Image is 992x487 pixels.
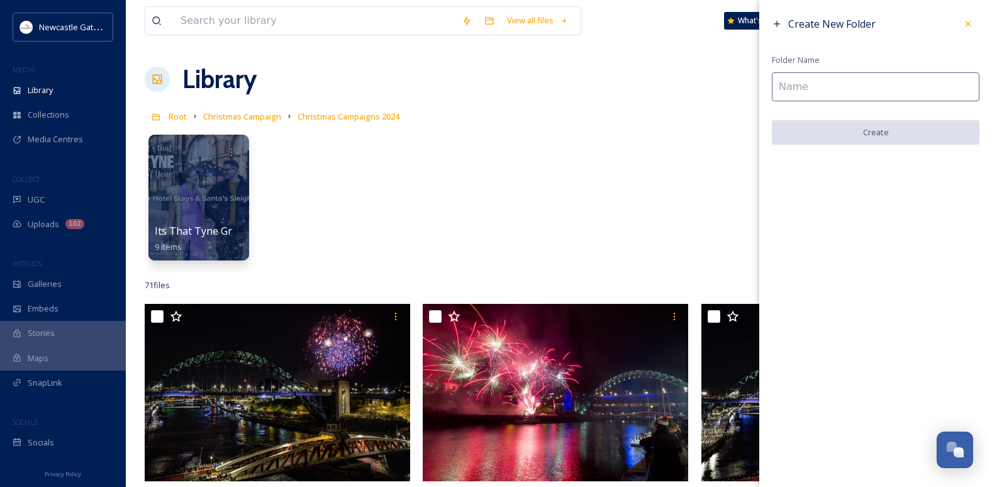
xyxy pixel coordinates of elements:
[298,109,399,124] a: Christmas Campaigns 2024
[169,111,187,122] span: Root
[203,109,281,124] a: Christmas Campaign
[45,466,81,481] a: Privacy Policy
[501,8,574,33] a: View all files
[13,65,35,74] span: MEDIA
[155,224,262,238] span: Its That Tyne Graphics
[28,278,62,290] span: Galleries
[701,304,967,481] img: NYE Fireworks.jpg
[28,133,83,145] span: Media Centres
[772,72,979,101] input: Name
[45,470,81,478] span: Privacy Policy
[423,304,688,481] img: NYE Fireworks (1).jpg
[28,109,69,121] span: Collections
[155,225,262,252] a: Its That Tyne Graphics9 items
[28,327,55,339] span: Stories
[28,218,59,230] span: Uploads
[724,12,787,30] a: What's New
[65,219,84,229] div: 102
[20,21,33,33] img: DqD9wEUd_400x400.jpg
[13,174,40,184] span: COLLECT
[772,120,979,145] button: Create
[203,111,281,122] span: Christmas Campaign
[788,17,876,31] span: Create New Folder
[772,54,820,66] span: Folder Name
[155,241,182,252] span: 9 items
[28,194,45,206] span: UGC
[39,21,155,33] span: Newcastle Gateshead Initiative
[169,109,187,124] a: Root
[28,303,59,315] span: Embeds
[174,7,455,35] input: Search your library
[13,259,42,268] span: WIDGETS
[13,417,38,427] span: SOCIALS
[298,111,399,122] span: Christmas Campaigns 2024
[182,60,257,98] a: Library
[937,432,973,468] button: Open Chat
[28,437,54,449] span: Socials
[145,304,410,481] img: NYE Fireworks (2).jpg
[28,352,48,364] span: Maps
[28,84,53,96] span: Library
[145,279,170,291] span: 71 file s
[28,377,62,389] span: SnapLink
